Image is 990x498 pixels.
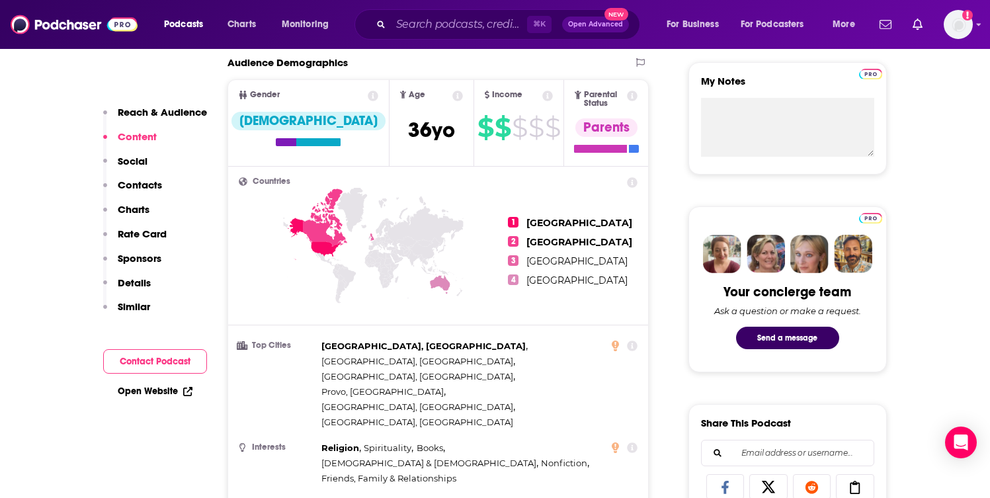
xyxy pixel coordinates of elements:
[527,16,552,33] span: ⌘ K
[239,443,316,452] h3: Interests
[417,440,445,456] span: ,
[859,213,882,224] img: Podchaser Pro
[253,177,290,186] span: Countries
[541,456,589,471] span: ,
[512,117,527,138] span: $
[417,442,443,453] span: Books
[408,117,455,143] span: 36 yo
[568,21,623,28] span: Open Advanced
[103,179,162,203] button: Contacts
[736,327,839,349] button: Send a message
[945,427,977,458] div: Open Intercom Messenger
[367,9,653,40] div: Search podcasts, credits, & more...
[495,117,511,138] span: $
[239,341,316,350] h3: Top Cities
[747,235,785,273] img: Barbara Profile
[741,15,804,34] span: For Podcasters
[477,117,493,138] span: $
[321,456,538,471] span: ,
[103,203,149,228] button: Charts
[834,235,872,273] img: Jon Profile
[118,203,149,216] p: Charts
[701,440,874,466] div: Search followers
[103,252,161,276] button: Sponsors
[321,384,446,399] span: ,
[962,10,973,21] svg: Add a profile image
[321,371,513,382] span: [GEOGRAPHIC_DATA], [GEOGRAPHIC_DATA]
[667,15,719,34] span: For Business
[391,14,527,35] input: Search podcasts, credits, & more...
[823,14,872,35] button: open menu
[321,341,526,351] span: [GEOGRAPHIC_DATA], [GEOGRAPHIC_DATA]
[227,56,348,69] h2: Audience Demographics
[155,14,220,35] button: open menu
[508,236,518,247] span: 2
[164,15,203,34] span: Podcasts
[118,179,162,191] p: Contacts
[103,349,207,374] button: Contact Podcast
[944,10,973,39] img: User Profile
[712,440,863,466] input: Email address or username...
[103,300,150,325] button: Similar
[701,75,874,98] label: My Notes
[321,440,361,456] span: ,
[118,228,167,240] p: Rate Card
[859,67,882,79] a: Pro website
[219,14,264,35] a: Charts
[528,117,544,138] span: $
[118,276,151,289] p: Details
[227,15,256,34] span: Charts
[250,91,280,99] span: Gender
[859,211,882,224] a: Pro website
[321,369,515,384] span: ,
[321,401,513,412] span: [GEOGRAPHIC_DATA], [GEOGRAPHIC_DATA]
[714,306,861,316] div: Ask a question or make a request.
[103,130,157,155] button: Content
[526,236,632,248] span: [GEOGRAPHIC_DATA]
[118,155,147,167] p: Social
[272,14,346,35] button: open menu
[321,473,456,483] span: Friends, Family & Relationships
[584,91,625,108] span: Parental Status
[575,118,638,137] div: Parents
[526,274,628,286] span: [GEOGRAPHIC_DATA]
[103,106,207,130] button: Reach & Audience
[118,106,207,118] p: Reach & Audience
[409,91,425,99] span: Age
[508,255,518,266] span: 3
[526,255,628,267] span: [GEOGRAPHIC_DATA]
[118,252,161,265] p: Sponsors
[103,155,147,179] button: Social
[321,442,359,453] span: Religion
[364,440,413,456] span: ,
[562,17,629,32] button: Open AdvancedNew
[859,69,882,79] img: Podchaser Pro
[321,458,536,468] span: [DEMOGRAPHIC_DATA] & [DEMOGRAPHIC_DATA]
[508,274,518,285] span: 4
[492,91,522,99] span: Income
[118,300,150,313] p: Similar
[833,15,855,34] span: More
[11,12,138,37] img: Podchaser - Follow, Share and Rate Podcasts
[103,276,151,301] button: Details
[944,10,973,39] span: Logged in as sschroeder
[321,339,528,354] span: ,
[732,14,823,35] button: open menu
[321,386,444,397] span: Provo, [GEOGRAPHIC_DATA]
[321,399,515,415] span: ,
[701,417,791,429] h3: Share This Podcast
[944,10,973,39] button: Show profile menu
[321,356,513,366] span: [GEOGRAPHIC_DATA], [GEOGRAPHIC_DATA]
[526,217,632,229] span: [GEOGRAPHIC_DATA]
[321,354,515,369] span: ,
[508,217,518,228] span: 1
[604,8,628,21] span: New
[723,284,851,300] div: Your concierge team
[364,442,411,453] span: Spirituality
[907,13,928,36] a: Show notifications dropdown
[282,15,329,34] span: Monitoring
[790,235,829,273] img: Jules Profile
[874,13,897,36] a: Show notifications dropdown
[118,386,192,397] a: Open Website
